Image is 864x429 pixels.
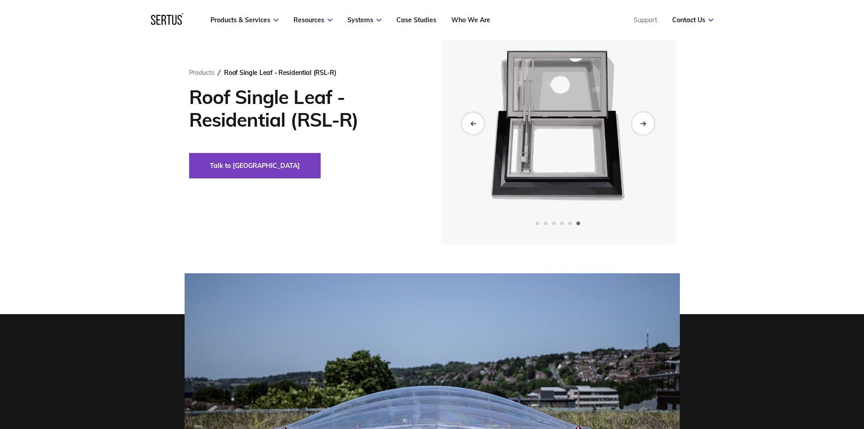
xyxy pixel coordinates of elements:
[544,222,547,225] span: Go to slide 2
[560,222,564,225] span: Go to slide 4
[451,16,490,24] a: Who We Are
[701,324,864,429] iframe: Chat Widget
[672,16,713,24] a: Contact Us
[536,222,539,225] span: Go to slide 1
[210,16,278,24] a: Products & Services
[632,112,654,134] div: Next slide
[347,16,381,24] a: Systems
[189,86,414,131] h1: Roof Single Leaf - Residential (RSL-R)
[552,222,556,225] span: Go to slide 3
[189,69,215,77] a: Products
[189,153,321,178] button: Talk to [GEOGRAPHIC_DATA]
[634,16,657,24] a: Support
[568,222,572,225] span: Go to slide 5
[396,16,436,24] a: Case Studies
[293,16,332,24] a: Resources
[462,113,484,134] div: Previous slide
